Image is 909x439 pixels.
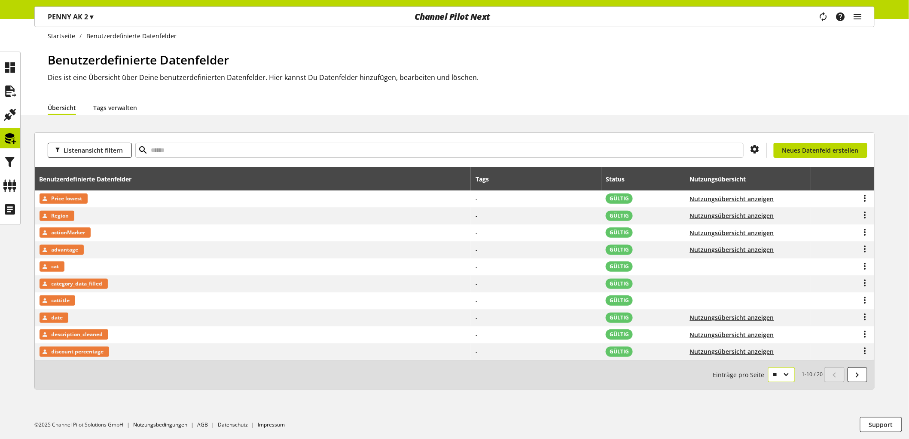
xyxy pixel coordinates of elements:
[476,229,478,237] span: -
[860,417,902,432] button: Support
[133,421,187,428] a: Nutzungsbedingungen
[690,313,774,322] button: Nutzungsübersicht anzeigen
[34,6,875,27] nav: main navigation
[610,314,629,322] span: GÜLTIG
[476,212,478,220] span: -
[93,103,137,112] a: Tags verwalten
[64,146,123,155] span: Listenansicht filtern
[52,279,103,289] span: category_data_filled
[476,246,478,254] span: -
[869,420,893,429] span: Support
[690,194,774,203] button: Nutzungsübersicht anzeigen
[713,370,768,379] span: Einträge pro Seite
[713,367,823,382] small: 1-10 / 20
[610,297,629,304] span: GÜLTIG
[610,348,629,356] span: GÜLTIG
[52,245,79,255] span: advantage
[48,72,875,83] h2: Dies ist eine Übersicht über Deine benutzerdefinierten Datenfelder. Hier kannst Du Datenfelder hi...
[52,295,70,306] span: cattitle
[476,331,478,339] span: -
[610,280,629,288] span: GÜLTIG
[476,195,478,203] span: -
[690,330,774,339] button: Nutzungsübersicht anzeigen
[610,212,629,220] span: GÜLTIG
[52,227,85,238] span: actionMarker
[690,175,755,184] div: Nutzungsübersicht
[476,279,478,288] span: -
[610,195,629,203] span: GÜLTIG
[34,421,133,429] li: ©2025 Channel Pilot Solutions GmbH
[48,31,80,40] a: Startseite
[48,103,76,112] a: Übersicht
[52,313,63,323] span: date
[606,175,633,184] div: Status
[782,146,859,155] span: Neues Datenfeld erstellen
[610,229,629,236] span: GÜLTIG
[774,143,867,158] a: Neues Datenfeld erstellen
[52,193,82,204] span: Price lowest
[90,12,93,21] span: ▾
[48,52,229,68] span: Benutzerdefinierte Datenfelder
[610,263,629,270] span: GÜLTIG
[476,313,478,322] span: -
[476,347,478,356] span: -
[476,263,478,271] span: -
[476,297,478,305] span: -
[690,347,774,356] button: Nutzungsübersicht anzeigen
[52,329,103,340] span: description_cleaned
[690,245,774,254] button: Nutzungsübersicht anzeigen
[197,421,208,428] a: AGB
[52,347,104,357] span: discount percentage
[52,211,69,221] span: Region
[690,228,774,237] button: Nutzungsübersicht anzeigen
[476,175,489,184] div: Tags
[218,421,248,428] a: Datenschutz
[610,331,629,338] span: GÜLTIG
[40,175,140,184] div: Benutzerdefinierte Datenfelder
[690,211,774,220] button: Nutzungsübersicht anzeigen
[48,12,93,22] p: PENNY AK 2
[258,421,285,428] a: Impressum
[48,143,132,158] button: Listenansicht filtern
[610,246,629,254] span: GÜLTIG
[52,261,59,272] span: cat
